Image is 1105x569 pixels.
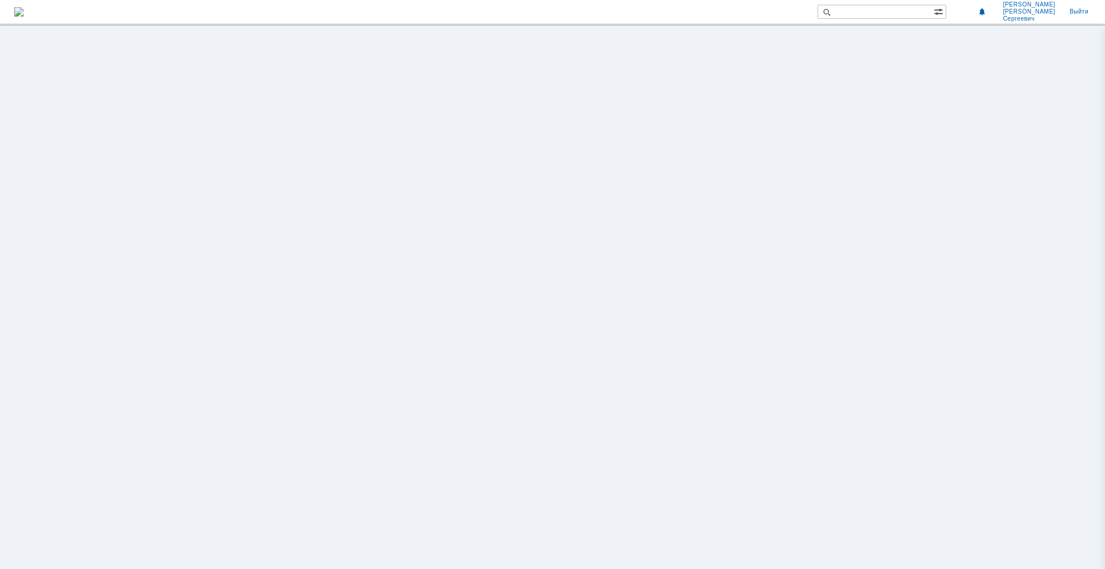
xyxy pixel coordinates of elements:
img: logo [14,7,24,17]
span: Расширенный поиск [934,5,946,17]
span: Сергеевич [1003,15,1055,22]
span: [PERSON_NAME] [1003,1,1055,8]
span: [PERSON_NAME] [1003,8,1055,15]
a: Перейти на домашнюю страницу [14,7,24,17]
